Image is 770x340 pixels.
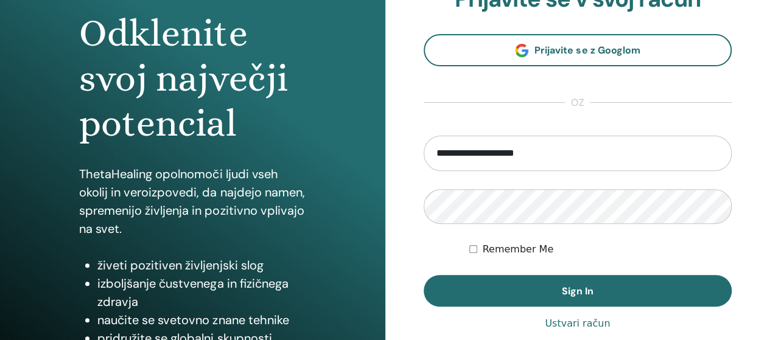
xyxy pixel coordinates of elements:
[565,95,590,110] span: oz
[534,44,640,57] span: Prijavite se z Googlom
[97,256,306,274] li: živeti pozitiven življenjski slog
[482,242,553,257] label: Remember Me
[97,311,306,329] li: naučite se svetovno znane tehnike
[79,165,306,238] p: ThetaHealing opolnomoči ljudi vseh okolij in veroizpovedi, da najdejo namen, spremenijo življenja...
[97,274,306,311] li: izboljšanje čustvenega in fizičnega zdravja
[424,275,732,307] button: Sign In
[562,285,593,297] span: Sign In
[424,34,732,66] a: Prijavite se z Googlom
[79,11,306,147] h1: Odklenite svoj največji potencial
[545,316,610,331] a: Ustvari račun
[469,242,732,257] div: Keep me authenticated indefinitely or until I manually logout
